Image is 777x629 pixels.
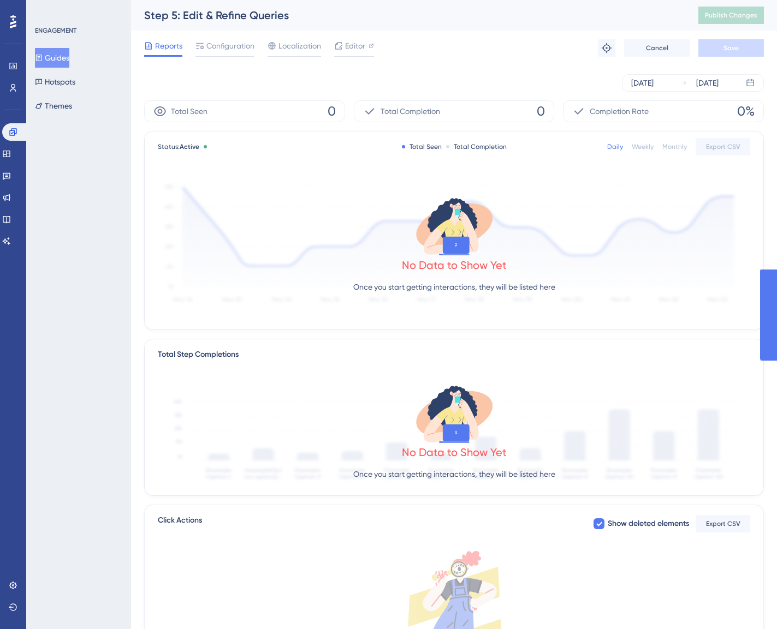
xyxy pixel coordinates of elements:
span: Cancel [646,44,668,52]
span: 0% [737,103,755,120]
span: Editor [345,39,365,52]
span: Show deleted elements [608,517,689,530]
span: Click Actions [158,514,202,534]
button: Themes [35,96,72,116]
div: Step 5: Edit & Refine Queries [144,8,671,23]
span: Localization [278,39,321,52]
div: ENGAGEMENT [35,26,76,35]
button: Export CSV [696,515,750,532]
span: Status: [158,142,199,151]
button: Cancel [624,39,690,57]
span: Publish Changes [705,11,757,20]
div: Weekly [632,142,654,151]
button: Save [698,39,764,57]
span: Save [723,44,739,52]
span: 0 [328,103,336,120]
div: No Data to Show Yet [402,257,507,273]
button: Hotspots [35,72,75,92]
button: Publish Changes [698,7,764,24]
span: Completion Rate [590,105,649,118]
div: Daily [607,142,623,151]
div: Monthly [662,142,687,151]
div: No Data to Show Yet [402,445,507,460]
p: Once you start getting interactions, they will be listed here [353,468,555,481]
span: Total Seen [171,105,207,118]
p: Once you start getting interactions, they will be listed here [353,280,555,293]
div: Total Step Completions [158,348,239,361]
span: 0 [537,103,545,120]
span: Active [180,143,199,151]
div: Total Seen [402,142,442,151]
span: Reports [155,39,182,52]
span: Export CSV [706,142,740,151]
button: Guides [35,48,69,68]
div: [DATE] [631,76,654,89]
div: Total Completion [446,142,507,151]
div: [DATE] [696,76,719,89]
span: Export CSV [706,519,740,528]
span: Configuration [206,39,254,52]
iframe: UserGuiding AI Assistant Launcher [731,586,764,619]
button: Export CSV [696,138,750,155]
span: Total Completion [381,105,440,118]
